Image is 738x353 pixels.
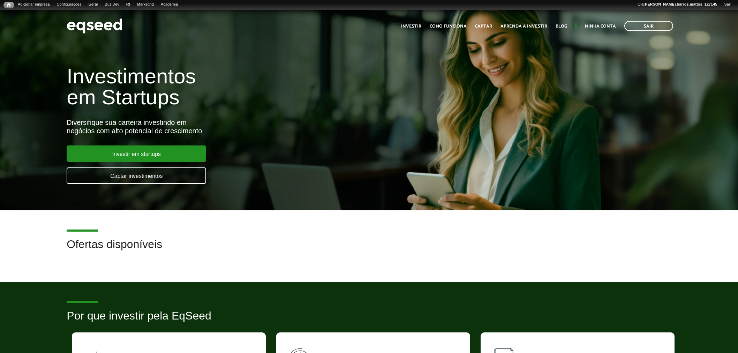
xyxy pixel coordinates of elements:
a: Investir [401,24,421,29]
a: Adicionar empresa [14,2,53,7]
strong: [PERSON_NAME].barros.mattos_127145 [643,2,717,6]
a: Sair [721,2,735,7]
span: Início [7,2,11,7]
h2: Por que investir pela EqSeed [67,310,671,332]
a: Olá[PERSON_NAME].barros.mattos_127145 [634,2,721,7]
a: Configurações [53,2,85,7]
a: Bus Dev [101,2,123,7]
a: Blog [556,24,567,29]
a: Aprenda a investir [500,24,547,29]
a: Como funciona [430,24,467,29]
a: Marketing [134,2,157,7]
a: Geral [85,2,101,7]
a: Investir em startups [67,145,206,162]
h1: Investimentos em Startups [67,66,425,108]
a: Captar investimentos [67,167,206,184]
a: RI [123,2,134,7]
div: Diversifique sua carteira investindo em negócios com alto potencial de crescimento [67,118,425,135]
a: Academia [157,2,181,7]
h2: Ofertas disponíveis [67,238,671,261]
a: Sair [624,21,673,31]
a: Minha conta [585,24,616,29]
img: EqSeed [67,17,122,35]
a: Início [3,2,14,8]
a: Captar [475,24,492,29]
